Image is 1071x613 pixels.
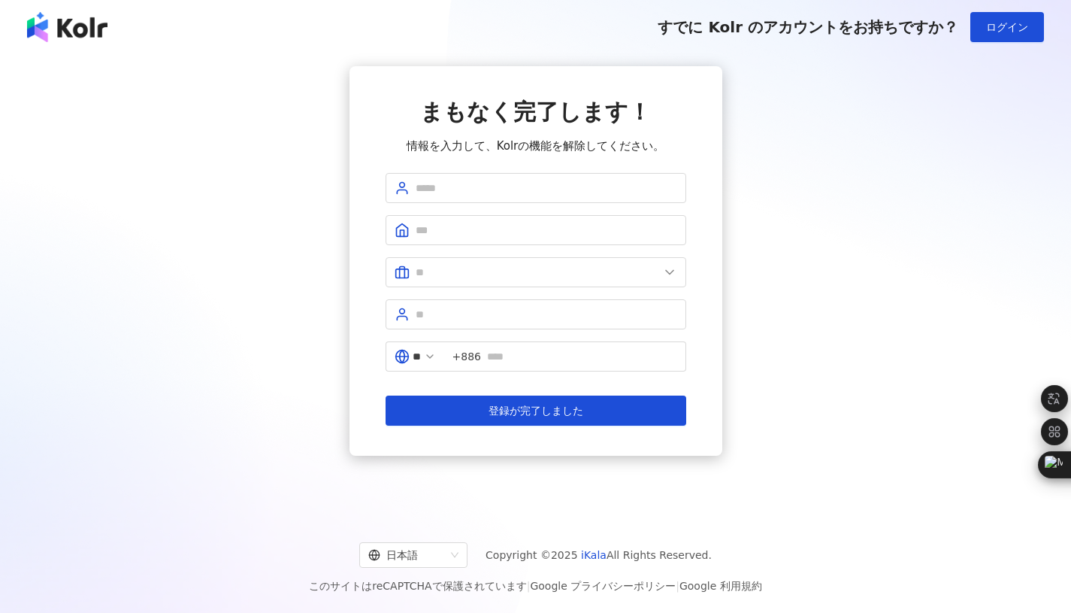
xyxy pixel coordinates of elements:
[386,396,686,426] button: 登録が完了しました
[986,21,1028,33] span: ログイン
[530,580,676,592] a: Google プライバシーポリシー
[970,12,1044,42] button: ログイン
[489,405,583,417] span: 登録が完了しました
[658,18,958,36] span: すでに Kolr のアカウントをお持ちですか？
[676,580,679,592] span: |
[407,137,665,155] span: 情報を入力して、Kolrの機能を解除してください。
[452,348,481,365] span: +886
[309,577,762,595] span: このサイトはreCAPTCHAで保護されています
[527,580,531,592] span: |
[486,546,712,564] span: Copyright © 2025 All Rights Reserved.
[581,549,607,561] a: iKala
[368,543,445,567] div: 日本語
[420,99,651,125] span: まもなく完了します！
[27,12,107,42] img: logo
[679,580,762,592] a: Google 利用規約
